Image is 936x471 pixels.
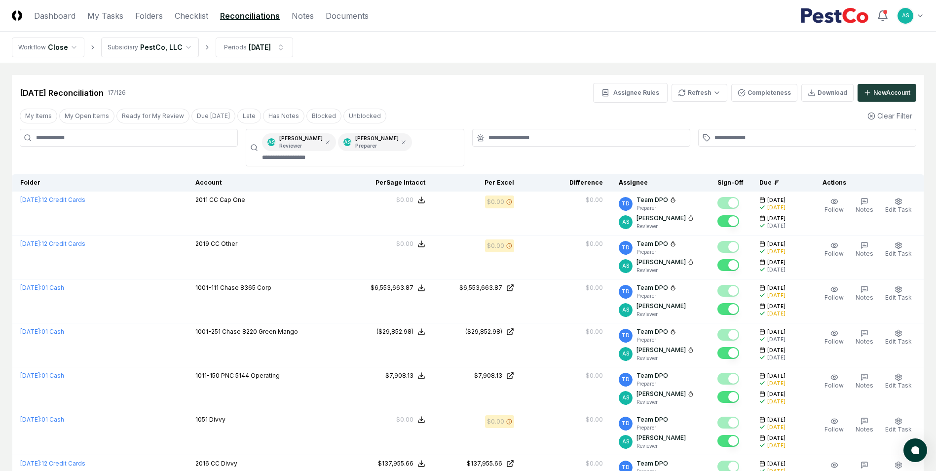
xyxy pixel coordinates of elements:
[885,426,912,433] span: Edit Task
[636,390,686,398] p: [PERSON_NAME]
[856,206,873,213] span: Notes
[20,240,85,247] a: [DATE]:12 Credit Cards
[20,372,64,379] a: [DATE]:01 Cash
[885,294,912,301] span: Edit Task
[268,139,275,146] span: AS
[717,329,739,341] button: Mark complete
[216,38,293,57] button: Periods[DATE]
[824,206,844,213] span: Follow
[211,240,237,247] span: CC Other
[12,38,293,57] nav: breadcrumb
[767,416,786,424] span: [DATE]
[767,372,786,380] span: [DATE]
[622,420,630,427] span: TD
[593,83,668,103] button: Assignee Rules
[636,214,686,223] p: [PERSON_NAME]
[858,84,916,102] button: NewAccount
[854,239,875,260] button: Notes
[823,196,846,216] button: Follow
[135,10,163,22] a: Folders
[220,284,271,291] span: Chase 8365 Corp
[823,283,846,304] button: Follow
[622,218,629,226] span: AS
[672,84,727,102] button: Refresh
[636,327,668,336] p: Team DPO
[622,306,629,314] span: AS
[767,240,786,248] span: [DATE]
[823,239,846,260] button: Follow
[224,43,247,52] div: Periods
[854,327,875,348] button: Notes
[20,284,41,291] span: [DATE] :
[717,259,739,271] button: Mark complete
[856,294,873,301] span: Notes
[586,415,603,424] div: $0.00
[767,215,786,222] span: [DATE]
[636,223,694,230] p: Reviewer
[20,416,64,423] a: [DATE]:01 Cash
[18,43,46,52] div: Workflow
[249,42,271,52] div: [DATE]
[636,239,668,248] p: Team DPO
[396,415,413,424] div: $0.00
[487,417,504,426] div: $0.00
[800,8,869,24] img: PestCo logo
[767,284,786,292] span: [DATE]
[465,327,502,336] div: ($29,852.98)
[636,336,676,344] p: Preparer
[20,87,104,99] div: [DATE] Reconciliation
[344,139,351,146] span: AS
[767,336,786,343] div: [DATE]
[854,283,875,304] button: Notes
[20,460,85,467] a: [DATE]:12 Credit Cards
[487,241,504,250] div: $0.00
[856,250,873,257] span: Notes
[221,372,280,379] span: PNC 5144 Operating
[34,10,75,22] a: Dashboard
[209,196,245,203] span: CC Cap One
[885,250,912,257] span: Edit Task
[20,328,64,335] a: [DATE]:01 Cash
[767,266,786,274] div: [DATE]
[883,327,914,348] button: Edit Task
[717,303,739,315] button: Mark complete
[717,285,739,297] button: Mark complete
[20,416,41,423] span: [DATE] :
[759,178,799,187] div: Due
[622,332,630,339] span: TD
[108,88,126,97] div: 17 / 126
[636,442,686,450] p: Reviewer
[767,303,786,310] span: [DATE]
[209,416,225,423] span: Divvy
[883,371,914,392] button: Edit Task
[326,10,369,22] a: Documents
[767,204,786,211] div: [DATE]
[195,240,209,247] span: 2019
[385,371,425,380] button: $7,908.13
[222,328,298,335] span: Chase 8220 Green Mango
[622,288,630,295] span: TD
[636,292,676,300] p: Preparer
[343,109,386,123] button: Unblocked
[20,372,41,379] span: [DATE] :
[12,174,188,192] th: Folder
[211,460,237,467] span: CC Divvy
[20,328,41,335] span: [DATE] :
[195,416,208,423] span: 1051
[385,371,413,380] div: $7,908.13
[433,174,522,192] th: Per Excel
[622,376,630,383] span: TD
[586,327,603,336] div: $0.00
[854,415,875,436] button: Notes
[622,262,629,270] span: AS
[717,435,739,447] button: Mark complete
[376,327,413,336] div: ($29,852.98)
[622,244,630,251] span: TD
[441,459,514,468] a: $137,955.66
[396,239,413,248] div: $0.00
[586,239,603,248] div: $0.00
[767,398,786,405] div: [DATE]
[717,373,739,385] button: Mark complete
[885,338,912,345] span: Edit Task
[854,196,875,216] button: Notes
